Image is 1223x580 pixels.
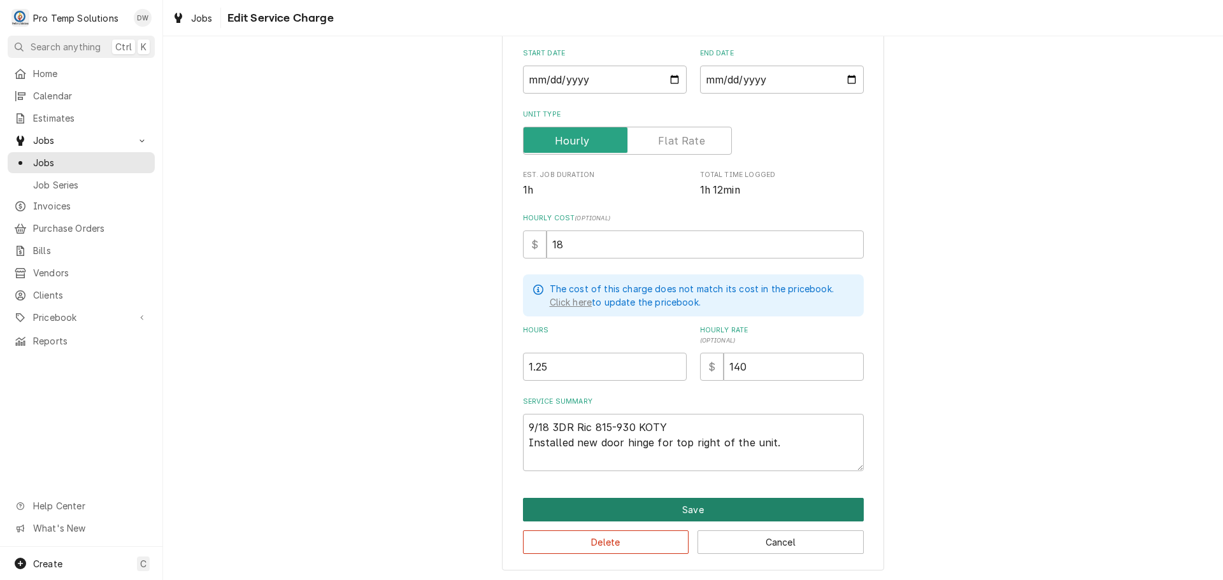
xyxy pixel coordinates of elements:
span: Pricebook [33,311,129,324]
div: P [11,9,29,27]
div: Pro Temp Solutions's Avatar [11,9,29,27]
span: Bills [33,244,148,257]
a: Clients [8,285,155,306]
a: Jobs [167,8,218,29]
span: Purchase Orders [33,222,148,235]
a: Purchase Orders [8,218,155,239]
span: 1h 12min [700,184,740,196]
input: yyyy-mm-dd [523,66,687,94]
span: Jobs [191,11,213,25]
span: Jobs [33,134,129,147]
div: $ [523,230,547,258]
span: Estimates [33,111,148,125]
a: Go to Jobs [8,130,155,151]
div: Total Time Logged [700,170,864,197]
button: Delete [523,530,689,554]
button: Save [523,498,864,521]
div: Est. Job Duration [523,170,687,197]
div: Unit Type [523,110,864,155]
button: Cancel [697,530,864,554]
div: Start Date [523,48,687,94]
span: Create [33,558,62,569]
div: Service Summary [523,397,864,471]
span: Invoices [33,199,148,213]
a: Go to Pricebook [8,307,155,328]
a: Estimates [8,108,155,129]
span: Edit Service Charge [224,10,334,27]
div: $ [700,353,724,381]
label: Hourly Cost [523,213,864,223]
span: Vendors [33,266,148,279]
div: [object Object] [700,325,864,381]
span: Jobs [33,156,148,169]
a: Jobs [8,152,155,173]
a: Click here [550,295,592,309]
a: Bills [8,240,155,261]
span: Total Time Logged [700,170,864,180]
label: Start Date [523,48,687,59]
span: Est. Job Duration [523,183,687,198]
label: Unit Type [523,110,864,120]
span: C [140,557,147,570]
span: Ctrl [115,40,132,53]
span: Job Series [33,178,148,192]
div: [object Object] [523,325,687,381]
div: End Date [700,48,864,94]
a: Invoices [8,195,155,216]
span: K [141,40,147,53]
span: ( optional ) [575,215,610,222]
span: Home [33,67,148,80]
p: The cost of this charge does not match its cost in the pricebook. [550,282,834,295]
div: DW [134,9,152,27]
label: Service Summary [523,397,864,407]
span: Calendar [33,89,148,103]
span: to update the pricebook. [550,297,701,308]
label: Hours [523,325,687,346]
span: Clients [33,288,148,302]
a: Home [8,63,155,84]
label: End Date [700,48,864,59]
input: yyyy-mm-dd [700,66,864,94]
textarea: 9/18 3DR Ric 815-930 KOTY Installed new door hinge for top right of the unit. [523,414,864,471]
div: Button Group [523,498,864,554]
span: Help Center [33,499,147,513]
a: Go to Help Center [8,495,155,516]
a: Vendors [8,262,155,283]
span: Search anything [31,40,101,53]
a: Calendar [8,85,155,106]
a: Reports [8,330,155,351]
div: Button Group Row [523,521,864,554]
div: Hourly Cost [523,213,864,258]
div: Dana Williams's Avatar [134,9,152,27]
span: Reports [33,334,148,348]
span: 1h [523,184,533,196]
span: Total Time Logged [700,183,864,198]
span: ( optional ) [700,337,736,344]
div: Pro Temp Solutions [33,11,118,25]
a: Go to What's New [8,518,155,539]
a: Job Series [8,174,155,195]
span: Est. Job Duration [523,170,687,180]
span: What's New [33,521,147,535]
label: Hourly Rate [700,325,864,346]
div: Button Group Row [523,498,864,521]
button: Search anythingCtrlK [8,36,155,58]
